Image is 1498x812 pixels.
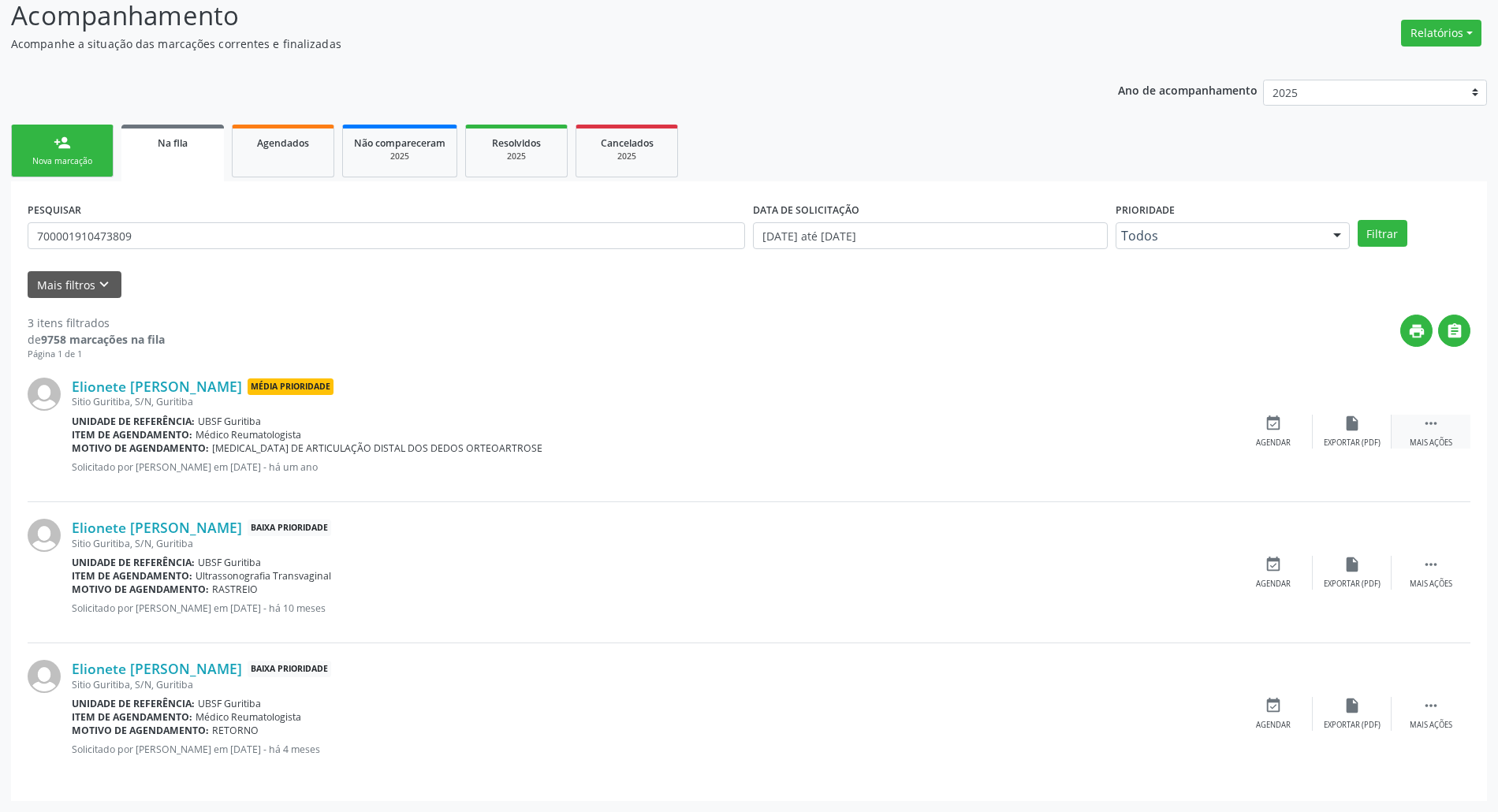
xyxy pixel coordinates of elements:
[72,415,195,428] b: Unidade de referência:
[1256,438,1291,449] div: Agendar
[1343,556,1361,573] i: insert_drive_file
[354,136,445,150] span: Não compareceram
[72,441,209,455] b: Motivo de agendamento:
[1358,220,1407,247] button: Filtrar
[95,276,113,293] i: keyboard_arrow_down
[1265,556,1282,573] i: event_available
[41,332,165,347] strong: 9758 marcações na fila
[72,556,195,569] b: Unidade de referência:
[1324,438,1381,449] div: Exportar (PDF)
[72,378,242,395] a: Elionete [PERSON_NAME]
[1121,228,1317,244] span: Todos
[1324,720,1381,731] div: Exportar (PDF)
[212,724,259,737] span: RETORNO
[1410,579,1452,590] div: Mais ações
[587,151,666,162] div: 2025
[753,198,859,222] label: DATA DE SOLICITAÇÃO
[28,198,81,222] label: PESQUISAR
[1401,20,1481,47] button: Relatórios
[198,556,261,569] span: UBSF Guritiba
[1446,322,1463,340] i: 
[28,222,745,249] input: Nome, CNS
[1256,720,1291,731] div: Agendar
[72,583,209,596] b: Motivo de agendamento:
[1422,697,1440,714] i: 
[72,460,1234,474] p: Solicitado por [PERSON_NAME] em [DATE] - há um ano
[477,151,556,162] div: 2025
[54,134,71,151] div: person_add
[1343,697,1361,714] i: insert_drive_file
[1400,315,1433,347] button: print
[248,520,331,536] span: Baixa Prioridade
[28,331,165,348] div: de
[72,660,242,677] a: Elionete [PERSON_NAME]
[1118,80,1258,99] p: Ano de acompanhamento
[248,378,334,395] span: Média Prioridade
[72,678,1234,691] div: Sitio Guritiba, S/N, Guritiba
[753,222,1108,249] input: Selecione um intervalo
[1116,198,1175,222] label: Prioridade
[1408,322,1425,340] i: print
[28,348,165,361] div: Página 1 de 1
[198,415,261,428] span: UBSF Guritiba
[196,710,301,724] span: Médico Reumatologista
[492,136,541,150] span: Resolvidos
[28,660,61,693] img: img
[248,661,331,677] span: Baixa Prioridade
[72,569,192,583] b: Item de agendamento:
[158,136,188,150] span: Na fila
[1265,697,1282,714] i: event_available
[28,271,121,299] button: Mais filtroskeyboard_arrow_down
[196,428,301,441] span: Médico Reumatologista
[1343,415,1361,432] i: insert_drive_file
[72,537,1234,550] div: Sitio Guritiba, S/N, Guritiba
[28,378,61,411] img: img
[28,315,165,331] div: 3 itens filtrados
[212,441,542,455] span: [MEDICAL_DATA] DE ARTICULAÇÃO DISTAL DOS DEDOS ORTEOARTROSE
[1438,315,1470,347] button: 
[72,395,1234,408] div: Sitio Guritiba, S/N, Guritiba
[72,724,209,737] b: Motivo de agendamento:
[23,155,102,167] div: Nova marcação
[1422,415,1440,432] i: 
[1410,720,1452,731] div: Mais ações
[198,697,261,710] span: UBSF Guritiba
[72,602,1234,615] p: Solicitado por [PERSON_NAME] em [DATE] - há 10 meses
[1265,415,1282,432] i: event_available
[196,569,331,583] span: Ultrassonografia Transvaginal
[1256,579,1291,590] div: Agendar
[72,519,242,536] a: Elionete [PERSON_NAME]
[1422,556,1440,573] i: 
[1410,438,1452,449] div: Mais ações
[72,428,192,441] b: Item de agendamento:
[11,35,1044,52] p: Acompanhe a situação das marcações correntes e finalizadas
[72,743,1234,756] p: Solicitado por [PERSON_NAME] em [DATE] - há 4 meses
[1324,579,1381,590] div: Exportar (PDF)
[72,697,195,710] b: Unidade de referência:
[28,519,61,552] img: img
[257,136,309,150] span: Agendados
[601,136,654,150] span: Cancelados
[354,151,445,162] div: 2025
[212,583,258,596] span: RASTREIO
[72,710,192,724] b: Item de agendamento:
